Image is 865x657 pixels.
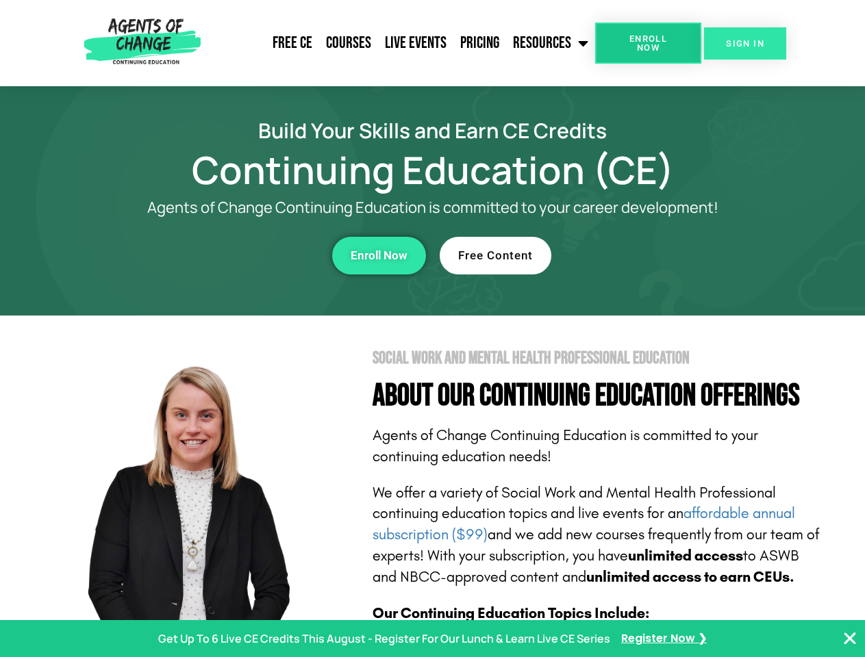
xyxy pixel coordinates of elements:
nav: Menu [206,26,595,60]
b: unlimited access to earn CEUs. [586,568,794,586]
span: Enroll Now [617,34,679,52]
h2: Build Your Skills and Earn CE Credits [42,120,823,140]
span: Agents of Change Continuing Education is committed to your continuing education needs! [373,426,758,465]
span: Free Content [458,250,533,261]
h4: About Our Continuing Education Offerings [373,381,823,411]
a: Enroll Now [595,23,701,64]
a: Free CE [266,26,319,60]
p: We offer a variety of Social Work and Mental Health Professional continuing education topics and ... [373,482,823,588]
a: Enroll Now [332,237,426,274]
p: Get Up To 6 Live CE Credits This August - Register For Our Lunch & Learn Live CE Series [158,629,610,649]
b: unlimited access [628,547,743,565]
p: Agents of Change Continuing Education is committed to your career development! [97,199,768,216]
a: Live Events [378,26,453,60]
a: Resources [506,26,595,60]
a: Free Content [440,237,551,274]
b: Our Continuing Education Topics Include: [373,604,649,622]
a: Pricing [453,26,506,60]
h2: Social Work and Mental Health Professional Education [373,350,823,367]
button: Close Banner [842,630,858,647]
a: Courses [319,26,378,60]
a: SIGN IN [704,27,786,60]
a: Register Now ❯ [621,629,707,649]
span: Enroll Now [351,250,408,261]
span: SIGN IN [726,39,764,48]
h1: Continuing Education (CE) [42,154,823,185]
